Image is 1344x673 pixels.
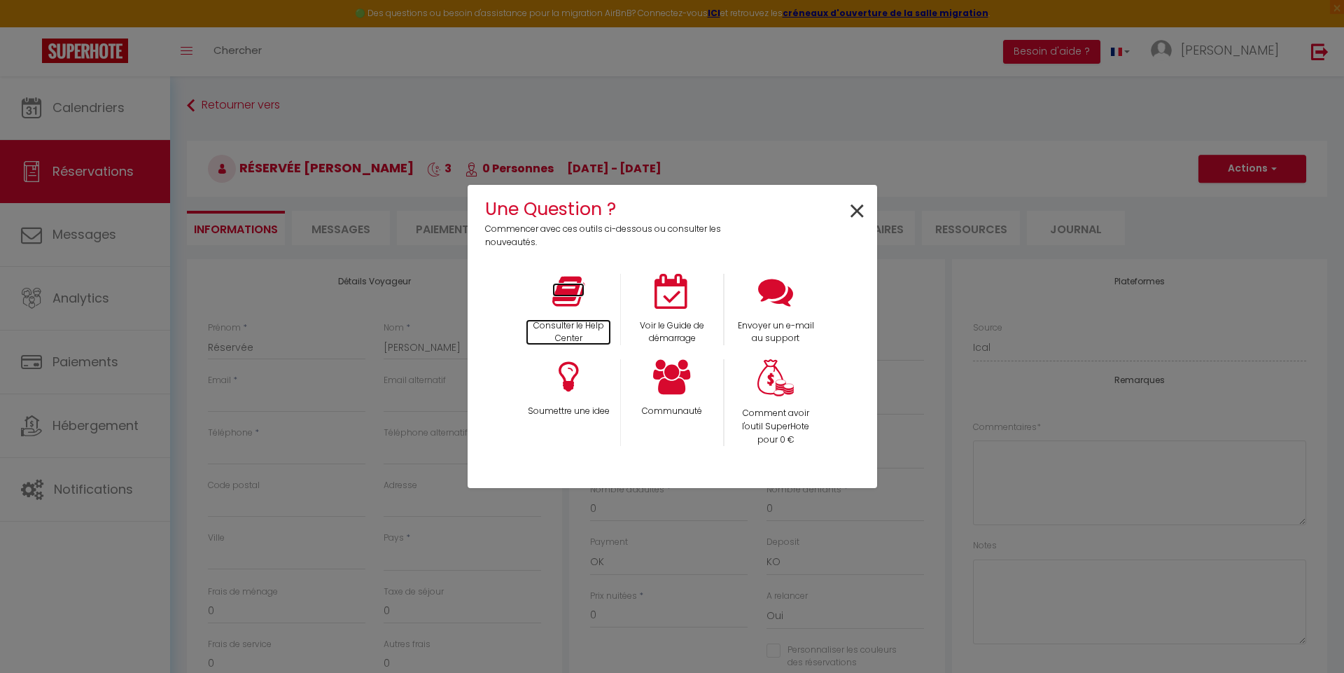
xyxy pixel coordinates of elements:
[526,319,611,346] p: Consulter le Help Center
[526,405,611,418] p: Soumettre une idee
[630,405,714,418] p: Communauté
[630,319,714,346] p: Voir le Guide de démarrage
[485,195,731,223] h4: Une Question ?
[848,190,867,234] span: ×
[11,6,53,48] button: Ouvrir le widget de chat LiveChat
[734,319,818,346] p: Envoyer un e-mail au support
[848,196,867,228] button: Close
[485,223,731,249] p: Commencer avec ces outils ci-dessous ou consulter les nouveautés.
[734,407,818,447] p: Comment avoir l'outil SuperHote pour 0 €
[757,359,794,396] img: Money bag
